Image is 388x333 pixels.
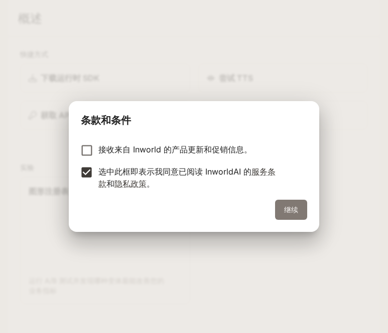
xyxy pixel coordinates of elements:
font: 。 [147,179,155,189]
font: 接收来自 Inworld 的产品更新和促销信息。 [98,144,252,154]
font: 继续 [284,205,298,214]
button: 继续 [275,200,307,220]
font: 条款和条件 [81,114,131,126]
font: 和 [106,179,114,189]
a: 隐私政策 [114,179,147,189]
font: 选中此框即表示我同意已阅读 InworldAI 的 [98,166,251,177]
a: 服务条款 [98,166,276,189]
